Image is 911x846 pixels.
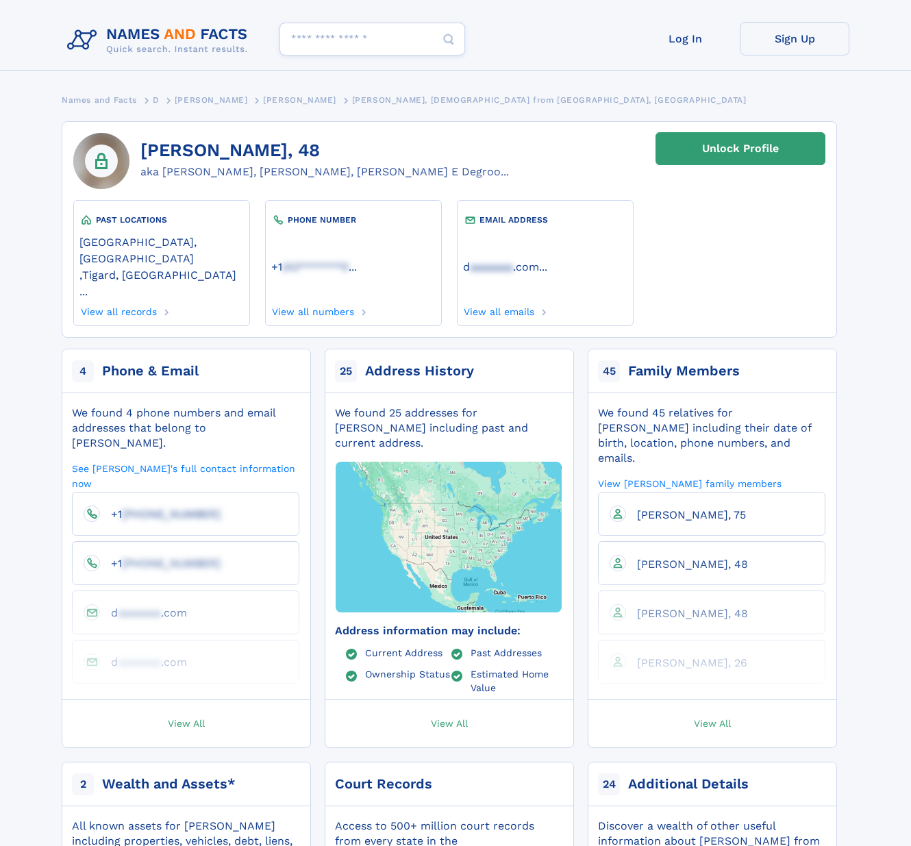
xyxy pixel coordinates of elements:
span: [PERSON_NAME], 48 [637,558,748,571]
button: Search Button [432,23,465,56]
div: Phone & Email [102,362,199,381]
a: Past Addresses [471,647,542,658]
span: 45 [598,360,620,382]
a: +1[PHONE_NUMBER] [100,556,221,569]
a: daaaaaaa.com [463,259,539,273]
span: aaaaaaa [118,606,161,619]
span: [PERSON_NAME], 26 [637,656,747,669]
a: D [153,91,160,108]
div: Family Members [628,362,740,381]
a: daaaaaaa.com [100,655,187,668]
a: Sign Up [740,22,849,55]
span: [PERSON_NAME], [DEMOGRAPHIC_DATA] from [GEOGRAPHIC_DATA], [GEOGRAPHIC_DATA] [352,95,747,105]
a: View all records [79,302,157,317]
div: , [79,227,244,302]
span: [PERSON_NAME], 48 [637,607,748,620]
img: Map with markers on addresses Daniel E Degroodt [312,423,586,651]
a: [PERSON_NAME] [175,91,248,108]
a: View All [582,700,843,747]
span: [PHONE_NUMBER] [122,557,221,570]
a: ... [463,260,627,273]
span: 4 [72,360,94,382]
a: Estimated Home Value [471,668,563,693]
a: Unlock Profile [656,132,825,165]
div: Court Records [335,775,432,794]
a: View [PERSON_NAME] family members [598,477,782,490]
a: Names and Facts [62,91,137,108]
a: Ownership Status [365,668,450,679]
a: View All [55,700,317,747]
div: We found 4 phone numbers and email addresses that belong to [PERSON_NAME]. [72,406,299,451]
a: [PERSON_NAME], 26 [626,656,747,669]
a: View all numbers [271,302,355,317]
input: search input [279,23,465,55]
a: [PERSON_NAME] [263,91,336,108]
a: [PERSON_NAME], 75 [626,508,746,521]
a: View all emails [463,302,535,317]
a: daaaaaaa.com [100,606,187,619]
a: See [PERSON_NAME]'s full contact information now [72,462,299,490]
div: Address History [365,362,474,381]
span: [PERSON_NAME] [263,95,336,105]
span: [PHONE_NUMBER] [122,508,221,521]
span: aaaaaaa [470,260,513,273]
span: [PERSON_NAME] [175,95,248,105]
div: Address information may include: [335,623,562,638]
span: View All [431,717,468,729]
a: Log In [630,22,740,55]
a: ... [79,285,244,298]
span: D [153,95,160,105]
a: [PERSON_NAME], 48 [626,606,748,619]
a: View All [319,700,580,747]
span: 24 [598,773,620,795]
span: View All [694,717,731,729]
div: PHONE NUMBER [271,213,436,227]
a: ... [271,260,436,273]
div: Unlock Profile [702,133,779,164]
span: [PERSON_NAME], 75 [637,508,746,521]
a: +1[PHONE_NUMBER] [100,507,221,520]
div: PAST LOCATIONS [79,213,244,227]
div: We found 45 relatives for [PERSON_NAME] including their date of birth, location, phone numbers, a... [598,406,825,466]
a: [GEOGRAPHIC_DATA], [GEOGRAPHIC_DATA] [79,234,244,265]
a: Tigard, [GEOGRAPHIC_DATA] [82,267,236,282]
div: Additional Details [628,775,749,794]
span: 2 [72,773,94,795]
div: aka [PERSON_NAME], [PERSON_NAME], [PERSON_NAME] E Degroo... [140,164,509,180]
div: EMAIL ADDRESS [463,213,627,227]
h1: [PERSON_NAME], 48 [140,140,509,161]
img: Logo Names and Facts [62,22,259,59]
span: View All [168,717,205,729]
div: Wealth and Assets* [102,775,236,794]
div: We found 25 addresses for [PERSON_NAME] including past and current address. [335,406,562,451]
span: 25 [335,360,357,382]
a: Current Address [365,647,442,658]
span: aaaaaaa [118,656,161,669]
a: [PERSON_NAME], 48 [626,557,748,570]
